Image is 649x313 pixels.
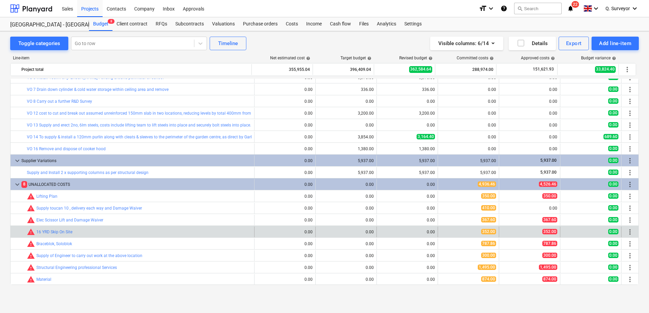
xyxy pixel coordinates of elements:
[18,39,60,48] div: Toggle categories
[239,17,282,31] div: Purchase orders
[340,56,371,60] div: Target budget
[21,179,251,190] div: UNALLOCATED COSTS
[316,64,371,75] div: 396,409.04
[603,134,618,139] span: 689.60
[27,263,35,272] span: Committed costs exceed revised budget
[318,277,374,282] div: 0.00
[608,170,618,175] span: 0.00
[502,135,557,139] div: 0.00
[502,111,557,116] div: 0.00
[626,192,634,200] span: More actions
[36,218,103,222] a: Elec Scissor Lift and Damage Waiver
[400,17,426,31] a: Settings
[626,204,634,212] span: More actions
[417,134,435,139] span: 3,164.40
[380,218,435,222] div: 0.00
[441,135,496,139] div: 0.00
[626,133,634,141] span: More actions
[608,229,618,234] span: 0.00
[318,265,374,270] div: 0.00
[380,206,435,211] div: 0.00
[27,228,35,236] span: Committed costs exceed revised budget
[366,56,371,60] span: help
[380,194,435,199] div: 0.00
[592,37,639,50] button: Add line-item
[27,111,387,116] a: VO 12 cost to cut and break out assumed unreinforced 150mm slab in two locations, reducing levels...
[380,241,435,246] div: 0.00
[27,87,169,92] a: VO 7 Drain down cylinder & cold water storage within ceiling area and remove
[27,170,148,175] a: Supply and Install 2 x supporting columns as per structural design
[438,64,493,75] div: 288,974.00
[218,39,238,48] div: Timeline
[27,192,35,200] span: Committed costs exceed revised budget
[608,253,618,258] span: 0.00
[608,241,618,246] span: 0.00
[481,229,496,234] span: 352.00
[542,217,557,222] span: 367.60
[481,276,496,282] span: 874.00
[608,217,618,222] span: 0.00
[21,181,27,188] span: 8
[27,275,35,283] span: Committed costs exceed revised budget
[318,194,374,199] div: 0.00
[112,17,152,31] a: Client contract
[542,253,557,258] span: 300.00
[441,170,496,175] div: 5,937.00
[430,37,503,50] button: Visible columns:6/14
[441,99,496,104] div: 0.00
[10,56,252,60] div: Line-item
[282,17,302,31] a: Costs
[13,180,21,189] span: keyboard_arrow_down
[626,157,634,165] span: More actions
[302,17,326,31] div: Income
[478,181,496,187] span: 4,936.46
[318,111,374,116] div: 3,200.00
[517,6,523,11] span: search
[509,37,556,50] button: Details
[380,146,435,151] div: 1,380.00
[608,265,618,270] span: 0.00
[488,56,494,60] span: help
[257,182,313,187] div: 0.00
[171,17,208,31] a: Subcontracts
[318,170,374,175] div: 5,937.00
[539,265,557,270] span: 1,495.00
[478,265,496,270] span: 1,495.00
[318,135,374,139] div: 3,854.00
[606,6,630,11] span: Q. Surveyor
[257,206,313,211] div: 0.00
[623,65,631,74] span: More actions
[481,241,496,246] span: 787.86
[380,253,435,258] div: 0.00
[27,216,35,224] span: Committed costs exceed revised budget
[481,193,496,199] span: 350.00
[559,37,589,50] button: Export
[255,64,310,75] div: 355,955.04
[608,158,618,163] span: 0.00
[355,17,373,31] a: Files
[36,230,72,234] a: 16 YRD Skip On Site
[36,241,72,246] a: Braceblok, Soloblok
[27,135,328,139] a: VO 14 To supply & install a 120mm purlin along with cleats & sleeves to the perimeter of the gard...
[257,253,313,258] div: 0.00
[626,109,634,117] span: More actions
[608,110,618,116] span: 0.00
[89,17,112,31] div: Budget
[257,99,313,104] div: 0.00
[270,56,310,60] div: Net estimated cost
[626,216,634,224] span: More actions
[318,241,374,246] div: 0.00
[517,39,548,48] div: Details
[441,146,496,151] div: 0.00
[318,123,374,128] div: 0.00
[257,265,313,270] div: 0.00
[626,121,634,129] span: More actions
[481,253,496,258] span: 300.00
[318,146,374,151] div: 1,380.00
[501,4,507,13] i: Knowledge base
[27,204,35,212] span: Committed costs exceed revised budget
[441,158,496,163] div: 5,937.00
[481,205,496,211] span: 410.00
